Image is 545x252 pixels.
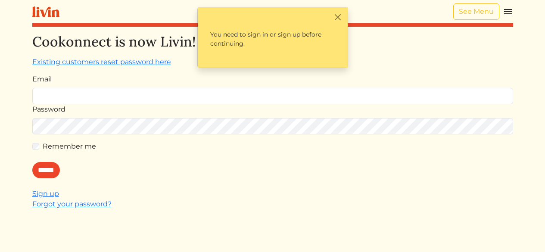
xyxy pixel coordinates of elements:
[32,34,513,50] h2: Cookonnect is now Livin!
[32,74,52,84] label: Email
[32,58,171,66] a: Existing customers reset password here
[203,23,343,56] p: You need to sign in or sign up before continuing.
[333,12,343,22] button: Close
[32,104,65,115] label: Password
[32,200,112,208] a: Forgot your password?
[43,141,96,152] label: Remember me
[453,3,499,20] a: See Menu
[32,190,59,198] a: Sign up
[503,6,513,17] img: menu_hamburger-cb6d353cf0ecd9f46ceae1c99ecbeb4a00e71ca567a856bd81f57e9d8c17bb26.svg
[32,6,59,17] img: livin-logo-a0d97d1a881af30f6274990eb6222085a2533c92bbd1e4f22c21b4f0d0e3210c.svg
